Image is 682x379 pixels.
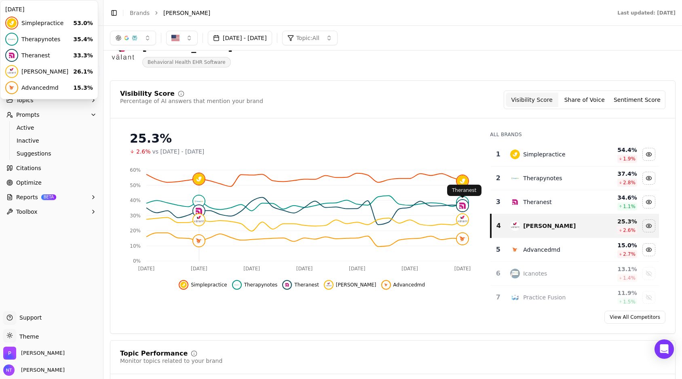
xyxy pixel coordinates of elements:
img: simplepractice [510,149,520,159]
img: simplepractice [457,175,468,187]
a: Home [3,65,100,78]
button: Hide valant data [642,219,655,232]
span: Citations [16,164,41,172]
span: BETA [41,194,56,200]
p: Theranest [452,187,477,194]
span: [PERSON_NAME] [163,9,210,17]
span: Theranest [294,282,319,288]
div: [PERSON_NAME] [523,222,576,230]
div: All Brands [490,131,659,138]
img: practice fusion [510,293,520,302]
div: 15.0 % [594,241,637,249]
div: 37.4 % [594,170,637,178]
button: Sentiment Score [611,93,663,107]
div: Platform [3,52,100,65]
button: Visibility Score [506,93,558,107]
img: Valant [110,41,136,67]
button: Show practice fusion data [642,291,655,304]
button: Topics [3,94,100,107]
img: theranest [284,282,290,288]
tspan: 20% [130,228,141,234]
button: Prompts [3,108,100,121]
div: Practice Fusion [523,293,566,301]
nav: breadcrumb [130,9,601,17]
img: valant [510,221,520,231]
div: 34.6 % [594,194,637,202]
button: Toolbox [3,205,100,218]
div: Visibility Score [120,91,175,97]
button: Show icanotes data [642,267,655,280]
button: Hide therapynotes data [232,280,278,290]
tspan: 40% [130,198,141,203]
img: simplepractice [180,282,187,288]
tspan: [DATE] [401,266,418,272]
div: 1 [494,149,502,159]
span: Simplepractice [191,282,227,288]
div: Theranest [523,198,552,206]
img: advancedmd [383,282,389,288]
tspan: 50% [130,183,141,188]
span: Reports [16,193,38,201]
span: 1.5 % [623,299,636,305]
span: Optimize [16,179,42,187]
button: Hide theranest data [282,280,319,290]
a: View All Competitors [604,311,665,324]
div: 25.3% [130,131,474,146]
a: Inactive [13,135,90,146]
img: advancedmd [193,235,205,246]
img: simplepractice [193,173,205,185]
span: Behavioral Health EHR Software [142,57,231,67]
tspan: 0% [133,258,141,264]
tspan: [DATE] [243,266,260,272]
tr: 2therapynotesTherapynotes37.4%2.8%Hide therapynotes data [491,166,659,190]
div: Open Intercom Messenger [655,339,674,359]
span: Toolbox [16,208,38,216]
button: ReportsBETA [3,191,100,204]
span: 2.8 % [623,179,636,186]
button: Share of Voice [558,93,611,107]
button: Hide theranest data [642,196,655,208]
tr: 4valant[PERSON_NAME]25.3%2.6%Hide valant data [491,214,659,238]
button: Open organization switcher [3,347,65,360]
img: theranest [193,205,205,217]
span: Advancedmd [393,282,425,288]
div: Advancedmd [523,246,560,254]
img: United States [171,34,179,42]
img: Perrill [3,347,16,360]
span: Active [17,124,87,132]
button: Hide simplepractice data [642,148,655,161]
div: 2 [494,173,502,183]
div: Monitor topics related to your brand [120,357,222,365]
a: Active [13,122,90,133]
tspan: [DATE] [349,266,365,272]
tspan: [DATE] [296,266,313,272]
div: 25.3 % [594,217,637,225]
span: [PERSON_NAME] [18,366,65,374]
button: Competition [3,79,100,92]
span: Theme [16,333,39,340]
img: valant [193,214,205,225]
div: Icanotes [523,270,547,278]
span: Topics [16,96,34,104]
img: Valant [3,32,16,45]
button: [DATE] - [DATE] [208,31,272,45]
div: Therapynotes [523,174,562,182]
img: icanotes [510,269,520,278]
span: 2.6 % [623,227,636,234]
img: therapynotes [234,282,240,288]
tspan: [DATE] [138,266,155,272]
div: 11.9 % [594,289,637,297]
img: advancedmd [457,233,468,244]
tr: 3theranestTheranest34.6%1.1%Hide theranest data [491,190,659,214]
a: Suggestions [13,148,90,159]
tspan: 30% [130,213,141,219]
img: theranest [457,200,468,211]
button: Hide therapynotes data [642,172,655,185]
tr: 7practice fusionPractice Fusion11.9%1.5%Show practice fusion data [491,286,659,310]
tspan: [DATE] [454,266,471,272]
span: Topic: All [296,34,319,42]
div: 3 [494,197,502,207]
span: Suggestions [17,149,87,158]
tr: 1simplepracticeSimplepractice54.4%1.9%Hide simplepractice data [491,143,659,166]
tr: 5advancedmdAdvancedmd15.0%2.7%Hide advancedmd data [491,238,659,262]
